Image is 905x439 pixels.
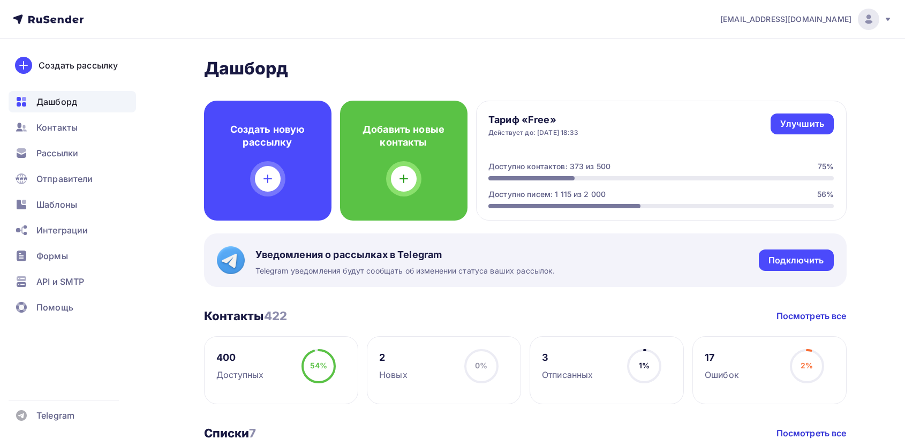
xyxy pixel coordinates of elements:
div: Создать рассылку [39,59,118,72]
a: [EMAIL_ADDRESS][DOMAIN_NAME] [720,9,892,30]
div: 75% [818,161,834,172]
a: Шаблоны [9,194,136,215]
span: Помощь [36,301,73,314]
div: Подключить [768,254,824,267]
span: 54% [310,361,327,370]
div: 400 [216,351,263,364]
span: [EMAIL_ADDRESS][DOMAIN_NAME] [720,14,851,25]
div: Улучшить [780,118,824,130]
span: 1% [639,361,650,370]
span: Формы [36,249,68,262]
span: API и SMTP [36,275,84,288]
span: Telegram [36,409,74,422]
div: 3 [542,351,593,364]
span: Интеграции [36,224,88,237]
div: Новых [379,368,408,381]
span: Контакты [36,121,78,134]
a: Формы [9,245,136,267]
a: Посмотреть все [776,309,847,322]
a: Дашборд [9,91,136,112]
h2: Дашборд [204,58,847,79]
span: 422 [264,309,287,323]
span: Шаблоны [36,198,77,211]
div: 17 [705,351,739,364]
a: Отправители [9,168,136,190]
div: Действует до: [DATE] 18:33 [488,128,579,137]
span: Дашборд [36,95,77,108]
span: Рассылки [36,147,78,160]
span: Уведомления о рассылках в Telegram [255,248,555,261]
h4: Добавить новые контакты [357,123,450,149]
span: 0% [475,361,487,370]
span: 2% [801,361,813,370]
h4: Создать новую рассылку [221,123,314,149]
div: Доступных [216,368,263,381]
div: 56% [817,189,834,200]
div: 2 [379,351,408,364]
div: Доступно контактов: 373 из 500 [488,161,610,172]
a: Рассылки [9,142,136,164]
div: Доступно писем: 1 115 из 2 000 [488,189,606,200]
a: Контакты [9,117,136,138]
span: Отправители [36,172,93,185]
div: Ошибок [705,368,739,381]
h4: Тариф «Free» [488,113,579,126]
span: Telegram уведомления будут сообщать об изменении статуса ваших рассылок. [255,266,555,276]
div: Отписанных [542,368,593,381]
h3: Контакты [204,308,288,323]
